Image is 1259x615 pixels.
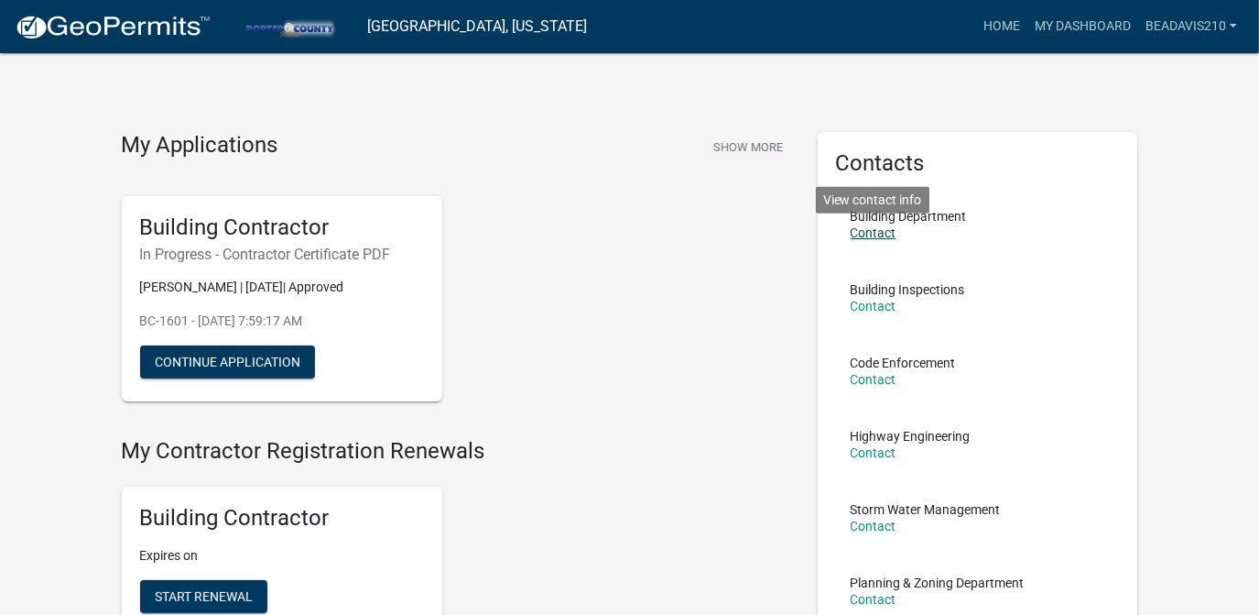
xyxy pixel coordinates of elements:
p: Expires on [140,546,424,566]
p: [PERSON_NAME] | [DATE]| Approved [140,278,424,297]
a: BeaDavis210 [1138,9,1244,44]
a: My Dashboard [1027,9,1138,44]
a: Contact [851,299,896,313]
p: BC-1601 - [DATE] 7:59:17 AM [140,312,424,331]
button: Start Renewal [140,580,267,613]
p: Building Department [851,210,967,223]
button: Continue Application [140,346,315,379]
h5: Contacts [836,150,1120,177]
a: Contact [851,372,896,387]
a: Contact [851,592,896,607]
button: Show More [706,132,790,162]
h5: Building Contractor [140,505,424,532]
p: Building Inspections [851,283,965,296]
span: Start Renewal [155,589,253,604]
h4: My Applications [122,132,278,159]
h4: My Contractor Registration Renewals [122,438,790,465]
p: Code Enforcement [851,357,956,369]
a: Home [976,9,1027,44]
a: Contact [851,225,896,240]
a: [GEOGRAPHIC_DATA], [US_STATE] [367,11,587,42]
h5: Building Contractor [140,214,424,241]
p: Highway Engineering [851,430,971,443]
h6: In Progress - Contractor Certificate PDF [140,246,424,263]
a: Contact [851,445,896,460]
p: Planning & Zoning Department [851,577,1025,589]
img: Porter County, Indiana [225,14,353,38]
a: Contact [851,519,896,533]
p: Storm Water Management [851,503,1001,516]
